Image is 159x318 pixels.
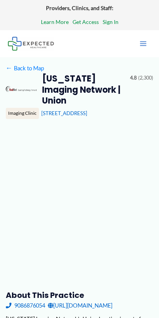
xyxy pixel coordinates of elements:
[6,63,44,73] a: ←Back to Map
[130,73,137,83] span: 4.8
[42,73,125,106] h2: [US_STATE] Imaging Network | Union
[138,73,153,83] span: (2,300)
[6,300,45,311] a: 9086876054
[8,37,54,50] img: Expected Healthcare Logo - side, dark font, small
[73,17,99,27] a: Get Access
[46,5,113,11] strong: Providers, Clinics, and Staff:
[6,290,154,300] h3: About this practice
[103,17,118,27] a: Sign In
[135,36,151,52] button: Main menu toggle
[6,108,39,119] div: Imaging Clinic
[48,300,112,311] a: [URL][DOMAIN_NAME]
[6,65,13,71] span: ←
[41,17,69,27] a: Learn More
[41,110,87,116] a: [STREET_ADDRESS]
